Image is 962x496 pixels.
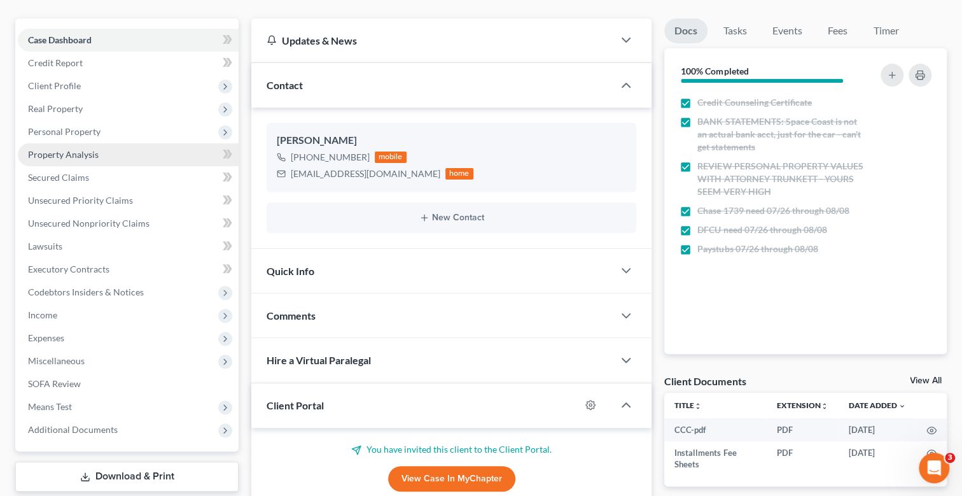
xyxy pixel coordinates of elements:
[28,103,83,114] span: Real Property
[291,167,440,180] div: [EMAIL_ADDRESS][DOMAIN_NAME]
[18,29,239,52] a: Case Dashboard
[18,166,239,189] a: Secured Claims
[267,399,324,411] span: Client Portal
[697,223,826,236] span: DFCU need 07/26 through 08/08
[28,126,101,137] span: Personal Property
[821,402,828,410] i: unfold_more
[445,168,473,180] div: home
[28,149,99,160] span: Property Analysis
[28,378,81,389] span: SOFA Review
[28,287,144,297] span: Codebtors Insiders & Notices
[674,400,702,410] a: Titleunfold_more
[697,243,818,255] span: Paystubs 07/26 through 08/08
[28,57,83,68] span: Credit Report
[697,204,849,217] span: Chase 1739 need 07/26 through 08/08
[267,443,636,456] p: You have invited this client to the Client Portal.
[15,462,239,492] a: Download & Print
[267,34,598,47] div: Updates & News
[28,264,109,274] span: Executory Contracts
[28,218,150,229] span: Unsecured Nonpriority Claims
[713,18,756,43] a: Tasks
[18,143,239,166] a: Property Analysis
[767,441,839,476] td: PDF
[388,466,515,492] a: View Case in MyChapter
[767,418,839,441] td: PDF
[945,453,955,463] span: 3
[28,172,89,183] span: Secured Claims
[18,258,239,281] a: Executory Contracts
[664,418,767,441] td: CCC-pdf
[18,189,239,212] a: Unsecured Priority Claims
[664,374,746,388] div: Client Documents
[28,355,85,366] span: Miscellaneous
[777,400,828,410] a: Extensionunfold_more
[267,79,303,91] span: Contact
[664,18,708,43] a: Docs
[898,402,906,410] i: expand_more
[18,372,239,395] a: SOFA Review
[277,213,626,223] button: New Contact
[18,212,239,235] a: Unsecured Nonpriority Claims
[839,418,916,441] td: [DATE]
[28,195,133,206] span: Unsecured Priority Claims
[375,152,407,163] div: mobile
[267,354,371,366] span: Hire a Virtual Paralegal
[919,453,949,483] iframe: Intercom live chat
[28,401,72,412] span: Means Test
[267,309,316,322] span: Comments
[849,400,906,410] a: Date Added expand_more
[910,376,942,385] a: View All
[18,235,239,258] a: Lawsuits
[697,115,865,153] span: BANK STATEMENTS: Space Coast is not an actual bank acct, just for the car - can't get statements
[28,424,118,435] span: Additional Documents
[664,441,767,476] td: Installments Fee Sheets
[291,151,370,164] div: [PHONE_NUMBER]
[681,66,748,76] strong: 100% Completed
[277,133,626,148] div: [PERSON_NAME]
[28,241,62,252] span: Lawsuits
[267,265,314,277] span: Quick Info
[18,52,239,74] a: Credit Report
[694,402,702,410] i: unfold_more
[697,160,865,198] span: REVIEW PERSONAL PROPERTY VALUES WITH ATTORNEY TRUNKETT - YOURS SEEM VERY HIGH
[28,309,57,320] span: Income
[28,80,81,91] span: Client Profile
[817,18,858,43] a: Fees
[863,18,909,43] a: Timer
[839,441,916,476] td: [DATE]
[762,18,812,43] a: Events
[697,96,811,109] span: Credit Counseling Certificate
[28,34,92,45] span: Case Dashboard
[28,332,64,343] span: Expenses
